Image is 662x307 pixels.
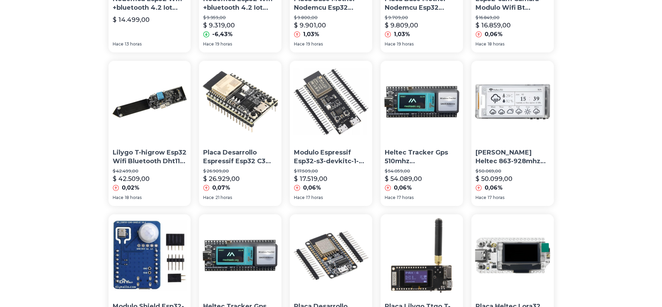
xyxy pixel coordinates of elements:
[476,20,511,30] p: $ 16.859,00
[394,30,410,39] p: 1,03%
[294,41,305,47] span: Hace
[294,15,368,20] p: $ 9.800,00
[199,61,281,143] img: Placa Desarrollo Espressif Esp32 C3 Dev Kit 02 Wroom
[303,184,321,192] p: 0,06%
[215,41,232,47] span: 19 horas
[113,148,187,166] p: Lilygo T-higrow Esp32 Wifi Bluetooth Dht11 Iot Plantas
[394,184,412,192] p: 0,06%
[113,168,187,174] p: $ 42.499,00
[290,61,372,143] img: Modulo Espressif Esp32-s3-devkitc-1-n8r8 Wroom 8mb Stw
[303,30,319,39] p: 1,03%
[385,148,459,166] p: Heltec Tracker Gps 510mhz [PERSON_NAME] Esp32 Wifi Bt Usbc Meshtastic
[476,41,486,47] span: Hace
[215,195,232,200] span: 21 horas
[290,61,372,206] a: Modulo Espressif Esp32-s3-devkitc-1-n8r8 Wroom 8mb StwModulo Espressif Esp32-s3-devkitc-1-n8r8 Wr...
[212,184,230,192] p: 0,07%
[381,214,463,297] img: Placa Lilygo Ttgo T-internet-com Lora Esp32 Sx1276 Oled 0.96
[212,30,233,39] p: -6,43%
[203,174,240,184] p: $ 26.929,00
[385,168,459,174] p: $ 54.059,00
[199,61,281,206] a: Placa Desarrollo Espressif Esp32 C3 Dev Kit 02 WroomPlaca Desarrollo Espressif Esp32 C3 Dev Kit 0...
[306,41,323,47] span: 19 horas
[203,195,214,200] span: Hace
[290,214,372,297] img: Placa Desarrollo Espressif Nicemcu-c3f-v1.0 Esp32-c3 Wifi Bt
[203,168,277,174] p: $ 26.909,00
[385,195,396,200] span: Hace
[203,41,214,47] span: Hace
[113,195,123,200] span: Hace
[488,41,504,47] span: 18 horas
[109,214,191,297] img: Modulo Shield Esp32-cam Con Sensor Ath10 Am312 Arduino
[471,61,554,143] img: Placa Lora Heltec 863-928mhz Meshtastic Esp32 E-paper 2.13p
[294,168,368,174] p: $ 17.509,00
[306,195,323,200] span: 17 horas
[294,148,368,166] p: Modulo Espressif Esp32-s3-devkitc-1-n8r8 Wroom 8mb Stw
[203,20,235,30] p: $ 9.319,00
[113,174,150,184] p: $ 42.509,00
[476,174,512,184] p: $ 50.099,00
[471,61,554,206] a: Placa Lora Heltec 863-928mhz Meshtastic Esp32 E-paper 2.13p[PERSON_NAME] Heltec 863-928mhz Meshta...
[294,20,326,30] p: $ 9.901,00
[476,15,550,20] p: $ 16.849,00
[203,15,277,20] p: $ 9.959,00
[109,61,191,206] a: Lilygo T-higrow Esp32 Wifi Bluetooth Dht11 Iot PlantasLilygo T-higrow Esp32 Wifi Bluetooth Dht11 ...
[488,195,504,200] span: 17 horas
[385,15,459,20] p: $ 9.709,00
[113,15,150,25] p: $ 14.499,00
[385,174,422,184] p: $ 54.089,00
[485,184,503,192] p: 0,06%
[125,41,142,47] span: 13 horas
[476,148,550,166] p: [PERSON_NAME] Heltec 863-928mhz Meshtastic Esp32 E-paper 2.13p
[397,195,414,200] span: 17 horas
[381,61,463,206] a: Heltec Tracker Gps 510mhz Lora Esp32 Wifi Bt Usbc MeshtasticHeltec Tracker Gps 510mhz [PERSON_NAM...
[385,20,418,30] p: $ 9.809,00
[203,148,277,166] p: Placa Desarrollo Espressif Esp32 C3 Dev Kit 02 Wroom
[381,61,463,143] img: Heltec Tracker Gps 510mhz Lora Esp32 Wifi Bt Usbc Meshtastic
[113,41,123,47] span: Hace
[397,41,414,47] span: 19 horas
[485,30,503,39] p: 0,06%
[476,168,550,174] p: $ 50.069,00
[476,195,486,200] span: Hace
[122,184,139,192] p: 0,02%
[294,195,305,200] span: Hace
[471,214,554,297] img: Placa Heltec Lora32 V3.2 Node Sx1262 Esp32-s3 433-510mhz
[294,174,327,184] p: $ 17.519,00
[125,195,142,200] span: 18 horas
[385,41,396,47] span: Hace
[109,61,191,143] img: Lilygo T-higrow Esp32 Wifi Bluetooth Dht11 Iot Plantas
[199,214,281,297] img: Heltec Tracker Gps 928mhz Lora Esp32 Wifi Bt Usbc Meshtastic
